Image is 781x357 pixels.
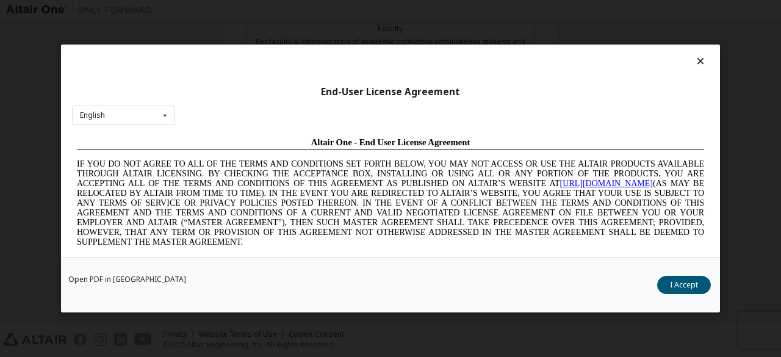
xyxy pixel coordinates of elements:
[657,276,711,294] button: I Accept
[239,5,398,15] span: Altair One - End User License Agreement
[488,46,581,56] a: [URL][DOMAIN_NAME]
[68,276,186,283] a: Open PDF in [GEOGRAPHIC_DATA]
[5,27,632,114] span: IF YOU DO NOT AGREE TO ALL OF THE TERMS AND CONDITIONS SET FORTH BELOW, YOU MAY NOT ACCESS OR USE...
[80,112,105,119] div: English
[72,86,709,98] div: End-User License Agreement
[5,124,632,212] span: Lore Ipsumd Sit Ame Cons Adipisc Elitseddo (“Eiusmodte”) in utlabor Etdolo Magnaaliqua Eni. (“Adm...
